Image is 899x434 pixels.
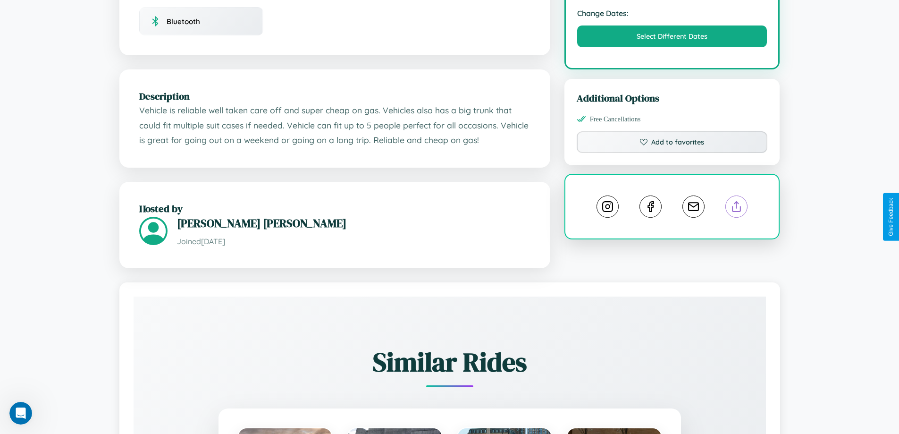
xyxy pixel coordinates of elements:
p: Vehicle is reliable well taken care off and super cheap on gas. Vehicles also has a big trunk tha... [139,103,530,148]
span: Bluetooth [167,17,200,26]
h2: Description [139,89,530,103]
strong: Change Dates: [577,9,767,18]
h3: Additional Options [577,91,768,105]
h2: Hosted by [139,202,530,215]
span: Free Cancellations [590,115,641,123]
h2: Similar Rides [167,344,733,380]
button: Select Different Dates [577,26,767,47]
button: Add to favorites [577,131,768,153]
div: Give Feedback [888,198,894,236]
iframe: Intercom live chat [9,402,32,425]
h3: [PERSON_NAME] [PERSON_NAME] [177,215,530,231]
p: Joined [DATE] [177,235,530,248]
